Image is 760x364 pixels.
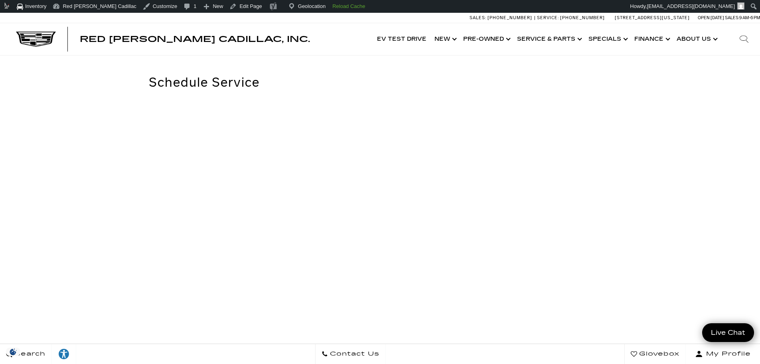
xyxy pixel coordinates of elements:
span: Open [DATE] [698,15,724,20]
span: Sales: [470,15,486,20]
a: Contact Us [315,344,386,364]
a: Explore your accessibility options [52,344,76,364]
span: [PHONE_NUMBER] [488,15,532,20]
a: Pre-Owned [459,23,513,55]
span: Sales: [725,15,739,20]
span: [EMAIL_ADDRESS][DOMAIN_NAME] [647,3,735,9]
a: Live Chat [702,323,754,342]
a: Finance [630,23,673,55]
a: Glovebox [624,344,686,364]
a: Sales: [PHONE_NUMBER] [470,16,534,20]
span: Live Chat [707,328,749,337]
span: Search [12,348,45,360]
img: Opt-Out Icon [4,348,22,356]
span: [PHONE_NUMBER] [560,15,605,20]
div: Search [728,23,760,55]
span: Glovebox [637,348,679,360]
button: Open user profile menu [686,344,760,364]
a: New [430,23,459,55]
iframe: Schedule Service Menu [149,97,622,364]
section: Click to Open Cookie Consent Modal [4,348,22,356]
a: Service: [PHONE_NUMBER] [534,16,607,20]
span: My Profile [703,348,751,360]
a: EV Test Drive [373,23,430,55]
a: Service & Parts [513,23,584,55]
span: Contact Us [328,348,379,360]
a: About Us [673,23,720,55]
h2: Schedule Service [149,76,622,90]
span: Service: [537,15,559,20]
img: Cadillac Dark Logo with Cadillac White Text [16,32,56,47]
a: Red [PERSON_NAME] Cadillac, Inc. [80,35,310,43]
span: 9 AM-6 PM [739,15,760,20]
span: Red [PERSON_NAME] Cadillac, Inc. [80,34,310,44]
a: Specials [584,23,630,55]
strong: Reload Cache [332,3,365,9]
a: [STREET_ADDRESS][US_STATE] [615,15,690,20]
div: Explore your accessibility options [52,348,76,360]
